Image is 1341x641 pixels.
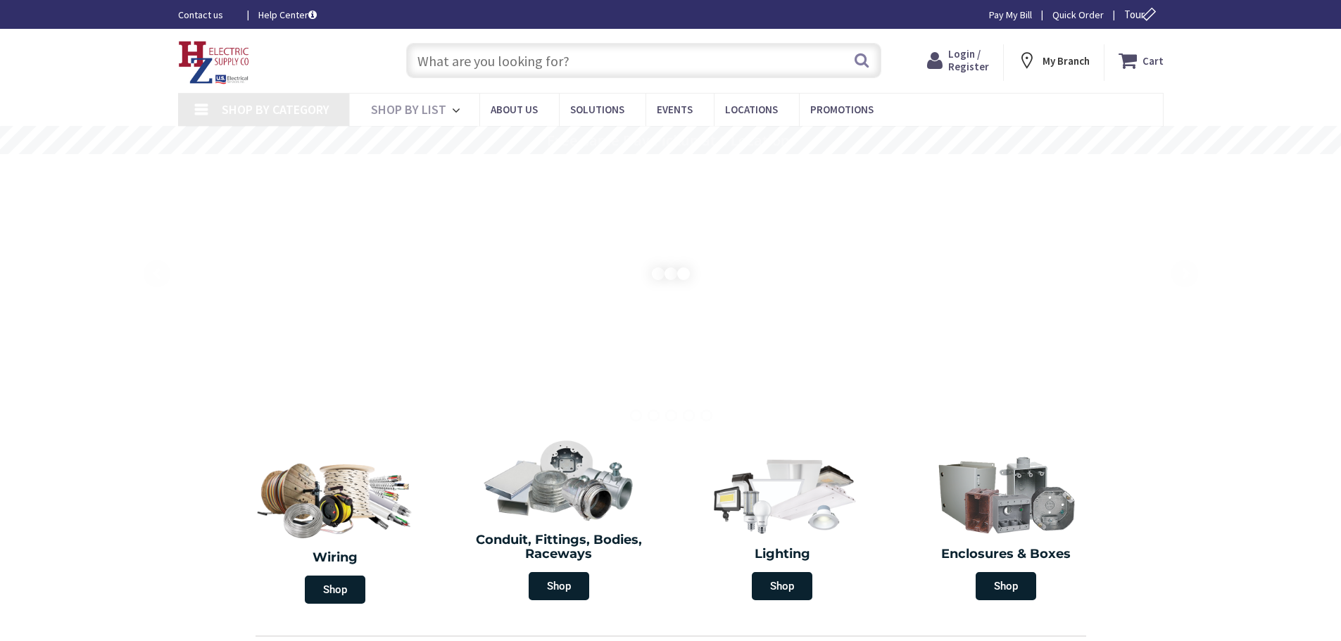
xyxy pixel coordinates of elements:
[681,547,884,561] h2: Lighting
[547,133,797,148] rs-layer: Free Same Day Pickup at 8 Locations
[1043,54,1090,68] strong: My Branch
[224,446,448,611] a: Wiring Shop
[674,446,891,607] a: Lighting Shop
[898,446,1114,607] a: Enclosures & Boxes Shop
[458,533,660,561] h2: Conduit, Fittings, Bodies, Raceways
[657,103,693,116] span: Events
[989,8,1032,22] a: Pay My Bill
[948,47,989,73] span: Login / Register
[231,551,441,565] h2: Wiring
[905,547,1107,561] h2: Enclosures & Boxes
[406,43,881,78] input: What are you looking for?
[305,576,365,604] span: Shop
[1119,48,1164,73] a: Cart
[529,572,589,600] span: Shop
[927,48,989,73] a: Login / Register
[752,572,812,600] span: Shop
[1017,48,1090,73] div: My Branch
[222,101,329,118] span: Shop By Category
[491,103,538,116] span: About Us
[976,572,1036,600] span: Shop
[570,103,624,116] span: Solutions
[178,41,250,84] img: HZ Electric Supply
[451,432,667,607] a: Conduit, Fittings, Bodies, Raceways Shop
[725,103,778,116] span: Locations
[1142,48,1164,73] strong: Cart
[1124,8,1160,21] span: Tour
[258,8,317,22] a: Help Center
[371,101,446,118] span: Shop By List
[1052,8,1104,22] a: Quick Order
[810,103,874,116] span: Promotions
[178,8,236,22] a: Contact us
